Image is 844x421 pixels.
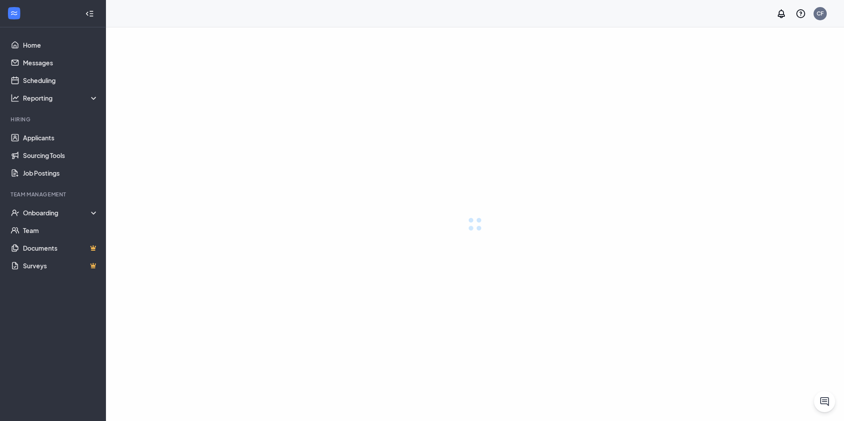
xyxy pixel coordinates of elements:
[23,164,98,182] a: Job Postings
[23,208,99,217] div: Onboarding
[23,36,98,54] a: Home
[23,94,99,102] div: Reporting
[23,147,98,164] a: Sourcing Tools
[23,222,98,239] a: Team
[23,71,98,89] a: Scheduling
[11,208,19,217] svg: UserCheck
[817,10,824,17] div: CF
[85,9,94,18] svg: Collapse
[819,396,830,407] svg: ChatActive
[11,94,19,102] svg: Analysis
[10,9,19,18] svg: WorkstreamLogo
[776,8,787,19] svg: Notifications
[814,391,835,412] button: ChatActive
[795,8,806,19] svg: QuestionInfo
[23,257,98,274] a: SurveysCrown
[23,54,98,71] a: Messages
[11,116,97,123] div: Hiring
[23,129,98,147] a: Applicants
[23,239,98,257] a: DocumentsCrown
[11,191,97,198] div: Team Management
